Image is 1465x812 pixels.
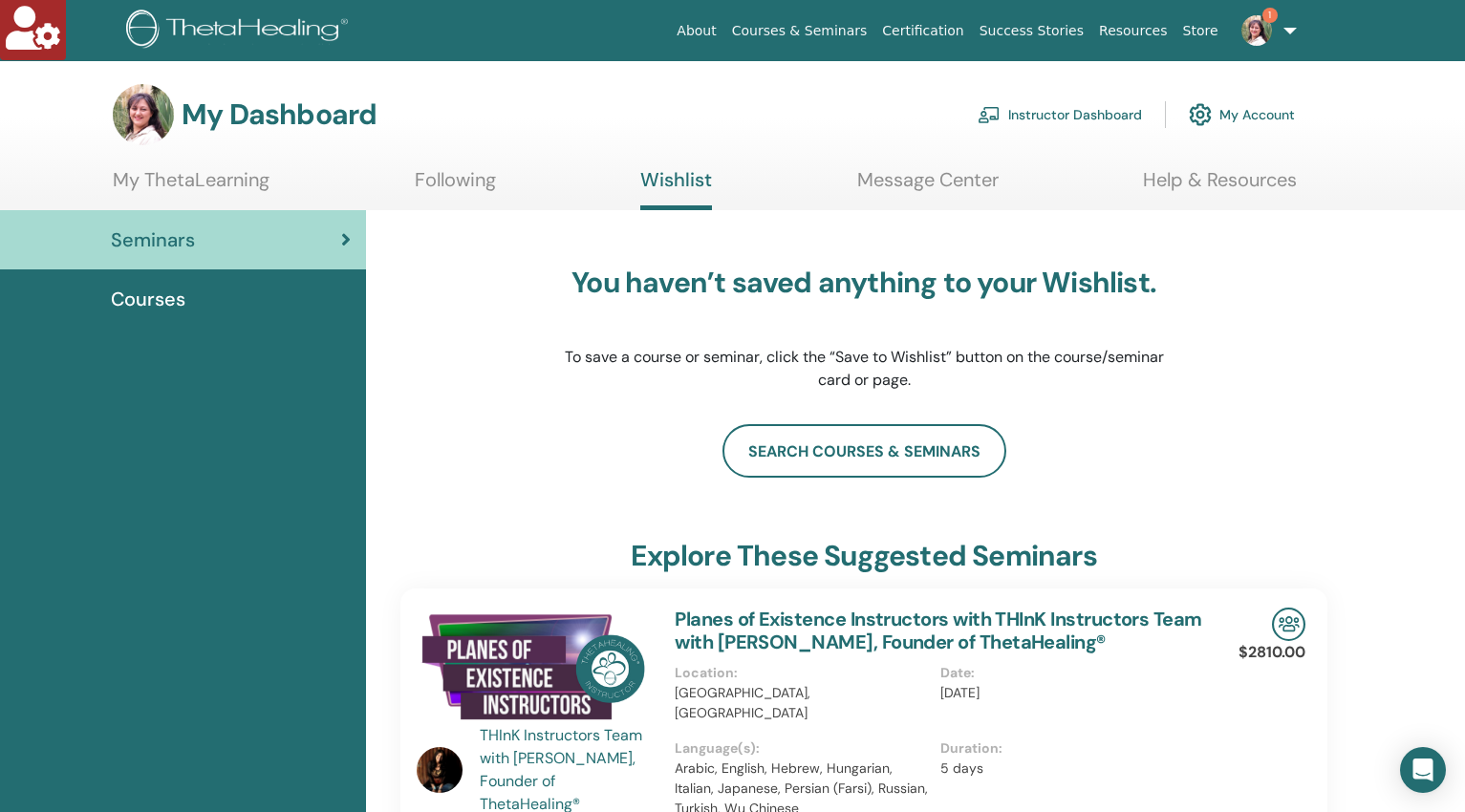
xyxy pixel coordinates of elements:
[1400,747,1446,793] div: Open Intercom Messenger
[417,608,652,730] img: Planes of Existence Instructors
[675,663,929,683] p: Location :
[978,94,1142,136] a: Instructor Dashboard
[724,13,875,49] a: Courses & Seminars
[415,168,496,205] a: Following
[978,106,1001,123] img: chalkboard-teacher.svg
[675,738,929,759] p: Language(s) :
[1189,94,1295,136] a: My Account
[675,683,929,723] p: [GEOGRAPHIC_DATA], [GEOGRAPHIC_DATA]
[563,266,1165,300] h3: You haven’t saved anything to your Wishlist.
[1262,8,1278,23] span: 1
[640,168,712,210] a: Wishlist
[1241,15,1272,46] img: default.jpg
[972,13,1091,49] a: Success Stories
[874,13,971,49] a: Certification
[940,663,1195,683] p: Date :
[1143,168,1297,205] a: Help & Resources
[1175,13,1226,49] a: Store
[182,97,377,132] h3: My Dashboard
[669,13,723,49] a: About
[857,168,999,205] a: Message Center
[940,683,1195,703] p: [DATE]
[563,346,1165,392] p: To save a course or seminar, click the “Save to Wishlist” button on the course/seminar card or page.
[113,168,269,205] a: My ThetaLearning
[111,225,195,254] span: Seminars
[1189,98,1212,131] img: cog.svg
[113,84,174,145] img: default.jpg
[940,738,1195,759] p: Duration :
[111,285,185,313] span: Courses
[1272,608,1305,641] img: In-Person Seminar
[1239,641,1305,664] p: $2810.00
[940,759,1195,779] p: 5 days
[1091,13,1175,49] a: Resources
[126,10,355,53] img: logo.png
[417,747,463,793] img: default.jpg
[675,607,1202,654] a: Planes of Existence Instructors with THInK Instructors Team with [PERSON_NAME], Founder of ThetaH...
[722,424,1006,478] a: search courses & seminars
[631,539,1096,573] h3: explore these suggested seminars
